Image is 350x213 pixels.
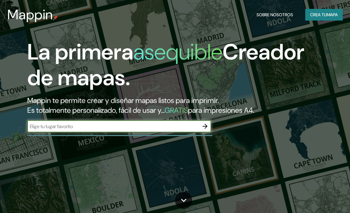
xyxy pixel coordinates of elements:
[305,9,343,21] button: Crea tumapa
[27,38,133,66] font: La primera
[27,38,304,92] font: Creador de mapas.
[165,105,188,115] font: GRATIS
[53,15,58,20] img: pin de mapeo
[27,105,165,115] font: Es totalmente personalizado, fácil de usar y...
[327,12,338,17] font: mapa
[257,12,293,17] font: Sobre nosotros
[254,9,295,21] button: Sobre nosotros
[27,123,199,130] input: Elige tu lugar favorito
[188,105,254,115] font: para impresiones A4.
[310,12,327,17] font: Crea tu
[27,96,219,105] font: Mappin te permite crear y diseñar mapas listos para imprimir.
[7,6,53,24] font: Mappin
[133,38,223,66] font: asequible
